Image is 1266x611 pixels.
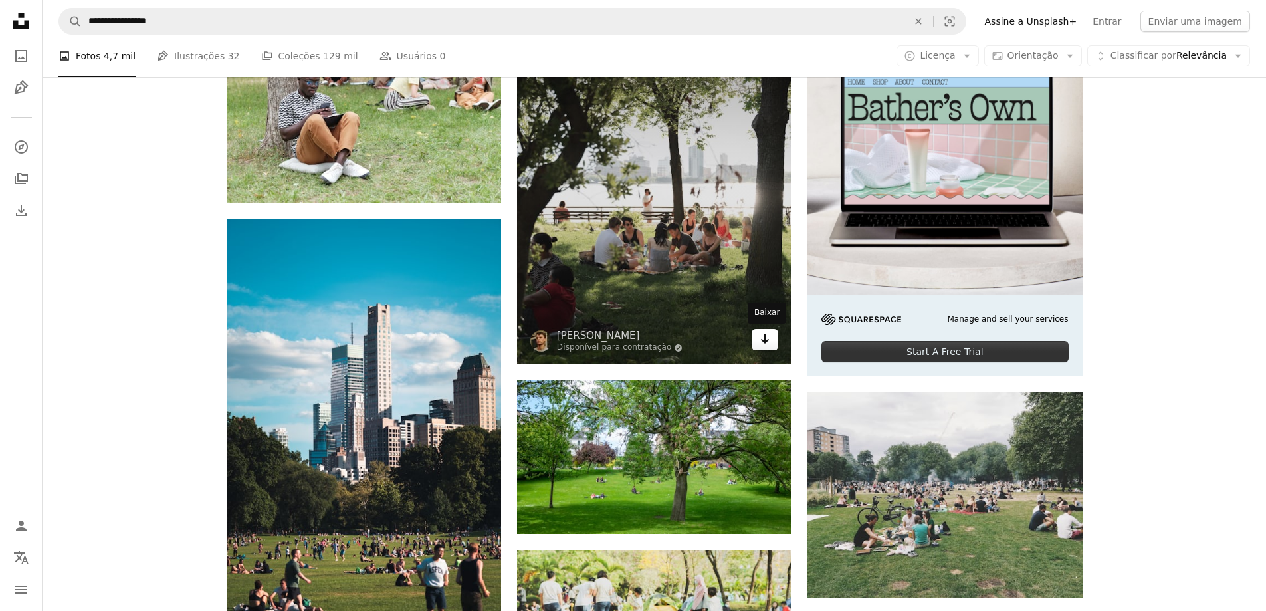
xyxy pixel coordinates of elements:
span: Relevância [1110,49,1227,62]
a: Início — Unsplash [8,8,35,37]
img: Ir para o perfil de Mason Dahl [530,330,552,352]
span: 0 [440,49,446,63]
button: Orientação [984,45,1082,66]
span: Classificar por [1110,50,1176,61]
a: Histórico de downloads [8,197,35,224]
span: Licença [920,50,955,61]
form: Pesquise conteúdo visual em todo o site [58,8,966,35]
a: Disponível para contratação [557,342,683,353]
a: Usuários 0 [379,35,446,77]
a: Fotos [8,43,35,69]
img: Jovem empresário africano sentado na grama ao ar livre e usando seu telefone celular no trabalho ... [227,20,501,203]
a: Coleções 129 mil [261,35,358,77]
a: Jovem empresário africano sentado na grama ao ar livre e usando seu telefone celular no trabalho ... [227,106,501,118]
a: Manage and sell your servicesStart A Free Trial [807,20,1082,376]
button: Limpar [904,9,933,34]
a: Explorar [8,134,35,160]
button: Idioma [8,545,35,571]
a: pessoas sentadas no campo de grama verde perto de árvores verdes durante o dia [517,185,791,197]
button: Pesquise na Unsplash [59,9,82,34]
a: Entrar [1085,11,1129,32]
a: [PERSON_NAME] [557,329,683,342]
span: 129 mil [323,49,358,63]
img: file-1707883121023-8e3502977149image [807,20,1082,295]
a: árvore de folhas verdes [517,451,791,463]
a: Assine a Unsplash+ [977,11,1085,32]
a: Entrar / Cadastrar-se [8,513,35,539]
button: Menu [8,576,35,603]
a: Coleções [8,166,35,192]
div: Baixar [748,303,786,324]
span: 32 [228,49,240,63]
button: Enviar uma imagem [1140,11,1250,32]
a: Baixar [752,329,778,350]
div: Start A Free Trial [821,341,1068,362]
span: Orientação [1007,50,1059,61]
img: file-1705255347840-230a6ab5bca9image [821,314,901,325]
img: grupo de pessoas reunidas em campo [807,392,1082,598]
a: Ilustrações 32 [157,35,239,77]
button: Pesquisa visual [934,9,966,34]
span: Manage and sell your services [947,314,1068,325]
a: grupo de pessoas reunidas em campo [807,489,1082,501]
a: pessoas andando no parque perto de arranha-céus durante o dia [227,419,501,431]
a: Ilustrações [8,74,35,101]
img: pessoas sentadas no campo de grama verde perto de árvores verdes durante o dia [517,20,791,364]
button: Licença [897,45,978,66]
button: Classificar porRelevância [1087,45,1250,66]
img: árvore de folhas verdes [517,380,791,534]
